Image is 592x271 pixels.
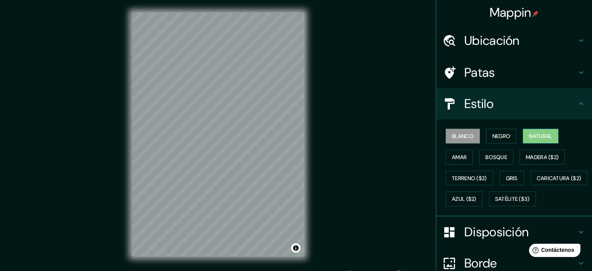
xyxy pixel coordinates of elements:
[132,12,304,257] canvas: Mapa
[291,243,300,253] button: Activar o desactivar atribución
[446,191,483,206] button: Azul ($2)
[486,129,517,143] button: Negro
[495,196,530,203] font: Satélite ($3)
[532,11,539,17] img: pin-icon.png
[464,96,494,112] font: Estilo
[452,196,476,203] font: Azul ($2)
[452,175,487,182] font: Terreno ($2)
[531,171,588,186] button: Caricatura ($2)
[446,150,473,165] button: Amar
[492,133,511,140] font: Negro
[523,241,583,262] iframe: Lanzador de widgets de ayuda
[529,133,552,140] font: Natural
[485,154,507,161] font: Bosque
[436,57,592,88] div: Patas
[526,154,559,161] font: Madera ($2)
[446,129,480,143] button: Blanco
[464,64,495,81] font: Patas
[452,154,467,161] font: Amar
[436,88,592,119] div: Estilo
[464,224,529,240] font: Disposición
[523,129,559,143] button: Natural
[464,32,520,49] font: Ubicación
[436,216,592,248] div: Disposición
[446,171,493,186] button: Terreno ($2)
[479,150,513,165] button: Bosque
[436,25,592,56] div: Ubicación
[537,175,581,182] font: Caricatura ($2)
[520,150,565,165] button: Madera ($2)
[452,133,474,140] font: Blanco
[489,191,536,206] button: Satélite ($3)
[490,4,531,21] font: Mappin
[499,171,524,186] button: Gris
[506,175,518,182] font: Gris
